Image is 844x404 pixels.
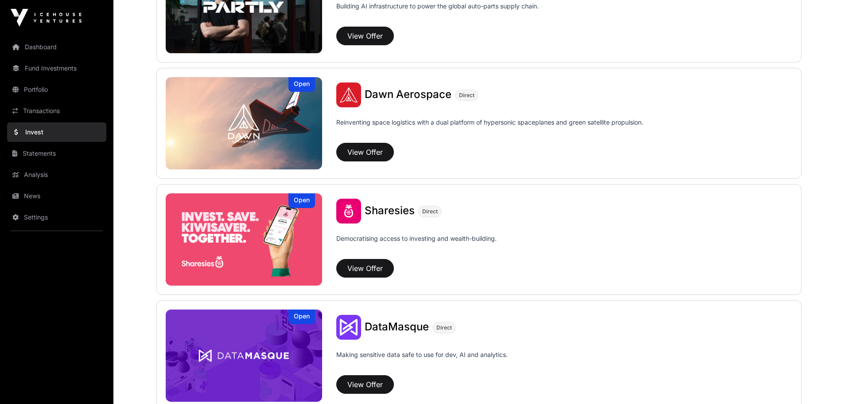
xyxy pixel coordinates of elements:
[336,234,497,255] p: Democratising access to investing and wealth-building.
[7,80,106,99] a: Portfolio
[365,204,415,217] span: Sharesies
[166,77,323,169] img: Dawn Aerospace
[7,144,106,163] a: Statements
[365,322,429,333] a: DataMasque
[365,205,415,217] a: Sharesies
[422,208,438,215] span: Direct
[11,9,82,27] img: Icehouse Ventures Logo
[365,88,451,101] span: Dawn Aerospace
[336,2,539,23] p: Building AI infrastructure to power the global auto-parts supply chain.
[166,77,323,169] a: Dawn AerospaceOpen
[7,37,106,57] a: Dashboard
[336,118,643,139] p: Reinventing space logistics with a dual platform of hypersonic spaceplanes and green satellite pr...
[288,310,315,324] div: Open
[7,186,106,206] a: News
[7,59,106,78] a: Fund Investments
[288,77,315,92] div: Open
[336,27,394,45] button: View Offer
[365,89,451,101] a: Dawn Aerospace
[336,199,361,224] img: Sharesies
[336,315,361,340] img: DataMasque
[166,193,323,286] a: SharesiesOpen
[336,143,394,161] button: View Offer
[800,361,844,404] iframe: Chat Widget
[336,375,394,394] button: View Offer
[166,193,323,286] img: Sharesies
[166,310,323,402] img: DataMasque
[459,92,475,99] span: Direct
[7,101,106,121] a: Transactions
[336,82,361,107] img: Dawn Aerospace
[436,324,452,331] span: Direct
[336,259,394,278] button: View Offer
[7,165,106,184] a: Analysis
[288,193,315,208] div: Open
[166,310,323,402] a: DataMasqueOpen
[7,208,106,227] a: Settings
[365,320,429,333] span: DataMasque
[7,122,106,142] a: Invest
[336,350,508,372] p: Making sensitive data safe to use for dev, AI and analytics.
